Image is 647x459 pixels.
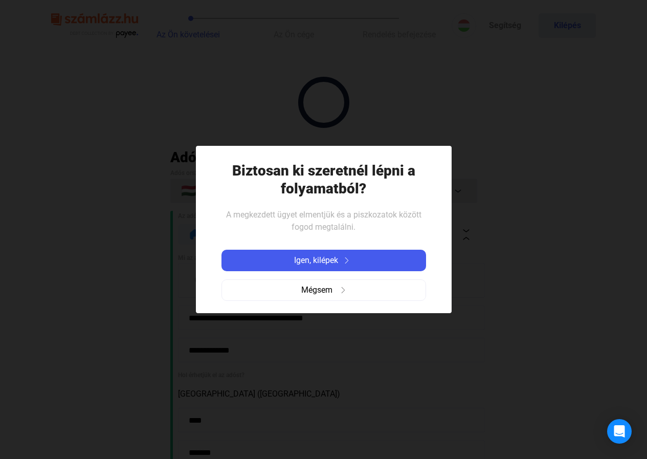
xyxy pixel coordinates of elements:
button: Igen, kilépekarrow-right-white [221,250,426,271]
img: arrow-right-grey [340,287,346,293]
h1: Biztosan ki szeretnél lépni a folyamatból? [221,162,426,198]
span: A megkezdett ügyet elmentjük és a piszkozatok között fogod megtalálni. [226,210,421,232]
img: arrow-right-white [341,257,353,264]
span: Igen, kilépek [294,254,338,267]
div: Open Intercom Messenger [607,419,632,444]
button: Mégsemarrow-right-grey [221,279,426,301]
span: Mégsem [301,284,332,296]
